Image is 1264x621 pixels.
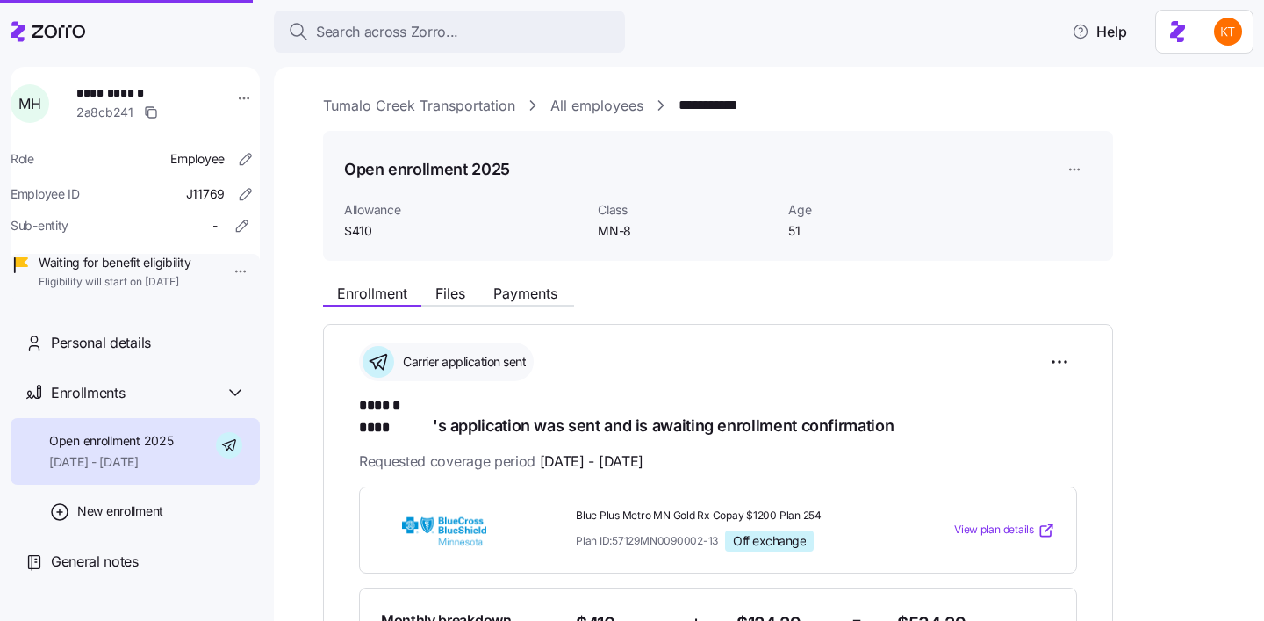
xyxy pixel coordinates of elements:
span: Requested coverage period [359,451,643,473]
button: Search across Zorro... [274,11,625,53]
span: M H [18,97,40,111]
span: Payments [493,286,557,300]
img: BlueCross BlueShield of Minnesota [381,510,507,551]
span: Files [435,286,465,300]
span: Off exchange [733,533,806,549]
h1: Open enrollment 2025 [344,158,510,180]
span: [DATE] - [DATE] [540,451,643,473]
span: Plan ID: 57129MN0090002-13 [576,533,718,548]
a: Tumalo Creek Transportation [323,95,515,117]
span: Allowance [344,201,584,219]
span: Age [788,201,965,219]
span: Employee ID [11,185,80,203]
span: Carrier application sent [398,353,526,371]
span: Role [11,150,34,168]
span: Eligibility will start on [DATE] [39,275,190,290]
span: Class [598,201,774,219]
span: New enrollment [77,502,163,520]
span: Waiting for benefit eligibility [39,254,190,271]
span: - [212,217,218,235]
span: Help [1072,21,1127,42]
span: 51 [788,222,965,240]
span: Enrollments [51,382,125,404]
span: [DATE] - [DATE] [49,453,173,471]
a: View plan details [954,522,1055,539]
span: J11769 [186,185,225,203]
a: All employees [550,95,643,117]
img: aad2ddc74cf02b1998d54877cdc71599 [1214,18,1242,46]
span: $410 [344,222,584,240]
span: View plan details [954,522,1034,538]
span: Employee [170,150,225,168]
span: Search across Zorro... [316,21,458,43]
span: 2a8cb241 [76,104,133,121]
span: Enrollment [337,286,407,300]
span: General notes [51,551,139,573]
span: Open enrollment 2025 [49,432,173,450]
span: Sub-entity [11,217,68,235]
span: Blue Plus Metro MN Gold Rx Copay $1200 Plan 254 [576,509,883,524]
span: Personal details [51,332,151,354]
button: Help [1058,14,1141,49]
span: MN-8 [598,222,774,240]
h1: 's application was sent and is awaiting enrollment confirmation [359,395,1077,437]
